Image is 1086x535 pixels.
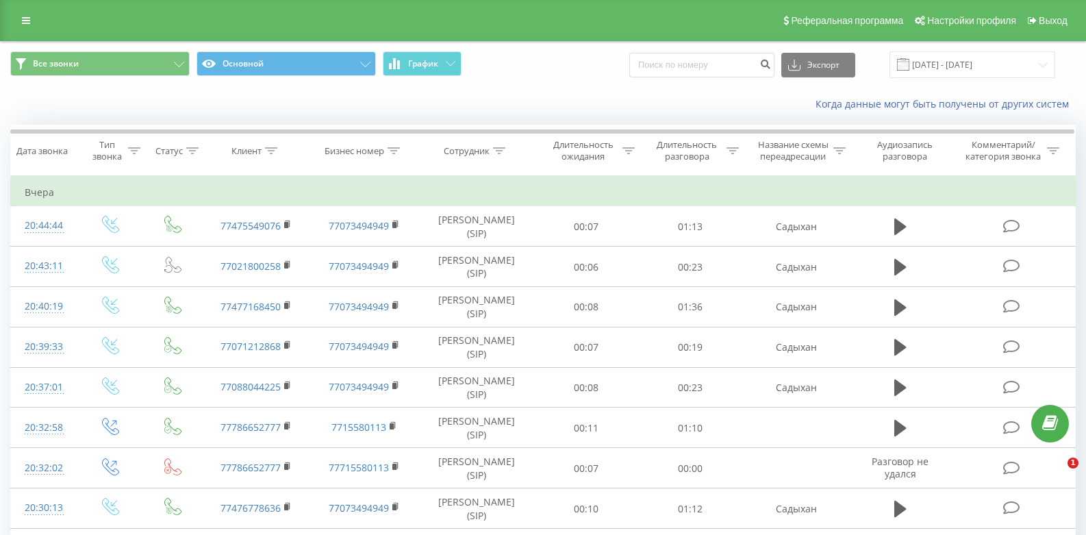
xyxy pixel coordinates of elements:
[383,51,462,76] button: График
[33,58,79,69] font: Все звонки
[220,260,281,273] a: 77021800258
[574,462,598,475] font: 00:07
[438,374,515,401] font: [PERSON_NAME] (SIP)
[877,138,933,162] font: Аудиозапись разговора
[444,145,490,157] font: Сотрудник
[776,260,817,273] font: Садыхан
[329,219,389,232] a: 77073494949
[438,495,515,522] font: [PERSON_NAME] (SIP)
[438,294,515,321] font: [PERSON_NAME] (SIP)
[25,501,63,514] font: 20:30:13
[220,501,281,514] a: 77476778636
[438,253,515,280] font: [PERSON_NAME] (SIP)
[1039,15,1068,26] font: Выход
[678,340,703,353] font: 00:19
[197,51,376,76] button: Основной
[927,15,1016,26] font: Настройки профиля
[329,461,389,474] a: 77715580113
[331,421,386,434] a: 7715580113
[776,301,817,314] font: Садыхан
[816,97,1069,110] font: Когда данные могут быть получены от других систем
[574,340,598,353] font: 00:07
[25,421,63,434] font: 20:32:58
[25,219,63,232] font: 20:44:44
[574,421,598,434] font: 00:11
[574,502,598,515] font: 00:10
[678,462,703,475] font: 00:00
[220,380,281,393] a: 77088044225
[965,138,1041,162] font: Комментарий/категория звонка
[574,260,598,273] font: 00:06
[678,502,703,515] font: 01:12
[220,300,281,313] a: 77477168450
[872,455,929,480] font: Разговор не удался
[325,145,384,157] font: Бизнес номер
[25,380,63,393] font: 20:37:01
[329,260,389,273] a: 77073494949
[438,213,515,240] font: [PERSON_NAME] (SIP)
[223,58,264,69] font: Основной
[220,340,281,353] a: 77071212868
[776,502,817,515] font: Садыхан
[220,219,281,232] a: 77475549076
[1039,458,1072,490] iframe: Интерком-чат в режиме реального времени
[329,501,389,514] a: 77073494949
[629,53,774,77] input: Поиск по номеру
[807,59,839,71] font: Экспорт
[657,138,717,162] font: Длительность разговора
[678,260,703,273] font: 00:23
[329,340,389,353] a: 77073494949
[816,97,1076,110] a: Когда данные могут быть получены от других систем
[776,340,817,353] font: Садыхан
[25,186,54,199] font: Вчера
[231,145,262,157] font: Клиент
[678,301,703,314] font: 01:36
[678,421,703,434] font: 01:10
[678,220,703,233] font: 01:13
[25,340,63,353] font: 20:39:33
[25,299,63,312] font: 20:40:19
[678,381,703,394] font: 00:23
[16,145,68,157] font: Дата звонка
[438,334,515,360] font: [PERSON_NAME] (SIP)
[574,301,598,314] font: 00:08
[758,138,829,162] font: Название схемы переадресации
[408,58,438,69] font: График
[1070,458,1076,467] font: 1
[574,220,598,233] font: 00:07
[25,461,63,474] font: 20:32:02
[776,220,817,233] font: Садыхан
[25,259,63,272] font: 20:43:11
[574,381,598,394] font: 00:08
[10,51,190,76] button: Все звонки
[329,380,389,393] a: 77073494949
[220,421,281,434] a: 77786652777
[155,145,183,157] font: Статус
[781,53,855,77] button: Экспорт
[220,461,281,474] a: 77786652777
[329,300,389,313] a: 77073494949
[92,138,122,162] font: Тип звонка
[553,138,614,162] font: Длительность ожидания
[438,455,515,482] font: [PERSON_NAME] (SIP)
[791,15,903,26] font: Реферальная программа
[776,381,817,394] font: Садыхан
[438,414,515,441] font: [PERSON_NAME] (SIP)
